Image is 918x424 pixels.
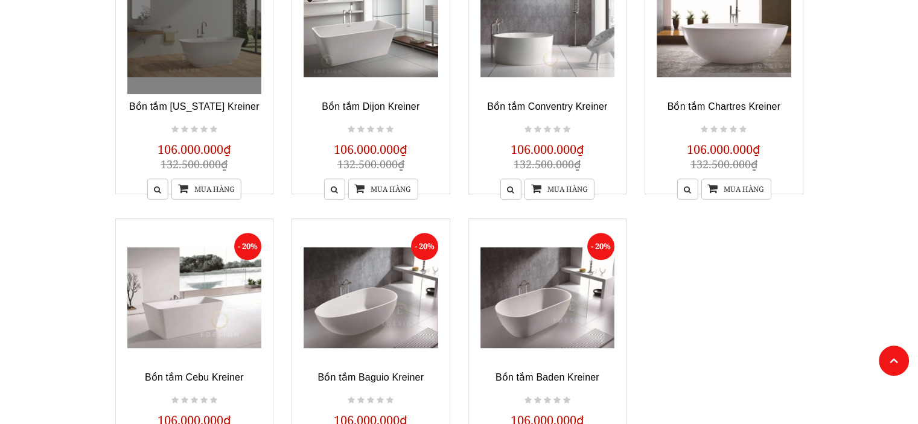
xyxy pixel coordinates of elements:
i: Not rated yet! [357,395,365,406]
div: Not rated yet! [170,122,219,137]
i: Not rated yet! [181,395,188,406]
a: Bồn tắm Baden Kreiner [496,372,599,382]
i: Not rated yet! [534,124,541,135]
a: Lên đầu trang [879,346,909,376]
div: Not rated yet! [699,122,748,137]
a: Mua hàng [524,179,594,200]
a: Bồn tắm Baguio Kreiner [317,372,424,382]
i: Not rated yet! [739,124,747,135]
i: Not rated yet! [534,395,541,406]
span: 132.500.000₫ [161,157,228,171]
a: Bồn tắm Conventry Kreiner [487,101,607,112]
i: Not rated yet! [367,395,374,406]
i: Not rated yet! [701,124,708,135]
span: 132.500.000₫ [514,157,581,171]
span: 106.000.000₫ [511,141,584,157]
div: Not rated yet! [170,393,219,408]
i: Not rated yet! [553,395,561,406]
i: Not rated yet! [386,124,394,135]
a: Mua hàng [701,179,771,200]
div: Not rated yet! [346,122,395,137]
i: Not rated yet! [377,395,384,406]
a: Mua hàng [171,179,241,200]
span: - 20% [411,233,438,260]
i: Not rated yet! [200,395,208,406]
a: Bồn tắm Cebu Kreiner [145,372,244,382]
span: - 20% [234,233,261,260]
span: 106.000.000₫ [158,141,231,157]
a: Bồn tắm Dijon Kreiner [322,101,419,112]
div: Not rated yet! [346,393,395,408]
i: Not rated yet! [191,395,198,406]
i: Not rated yet! [563,124,570,135]
a: Bồn tắm [US_STATE] Kreiner [129,101,260,112]
i: Not rated yet! [710,124,718,135]
i: Not rated yet! [171,124,179,135]
i: Not rated yet! [191,124,198,135]
i: Not rated yet! [524,395,532,406]
i: Not rated yet! [544,124,551,135]
span: 106.000.000₫ [687,141,760,157]
i: Not rated yet! [367,124,374,135]
a: Mua hàng [348,179,418,200]
span: 132.500.000₫ [337,157,404,171]
span: 106.000.000₫ [334,141,407,157]
i: Not rated yet! [171,395,179,406]
i: Not rated yet! [210,124,217,135]
i: Not rated yet! [348,124,355,135]
div: Not rated yet! [523,393,572,408]
i: Not rated yet! [720,124,727,135]
i: Not rated yet! [181,124,188,135]
i: Not rated yet! [210,395,217,406]
i: Not rated yet! [348,395,355,406]
span: - 20% [587,233,614,260]
span: 132.500.000₫ [690,157,757,171]
i: Not rated yet! [357,124,365,135]
div: Not rated yet! [523,122,572,137]
a: Bồn tắm Chartres Kreiner [668,101,780,112]
i: Not rated yet! [200,124,208,135]
i: Not rated yet! [730,124,737,135]
i: Not rated yet! [386,395,394,406]
i: Not rated yet! [544,395,551,406]
i: Not rated yet! [563,395,570,406]
i: Not rated yet! [377,124,384,135]
i: Not rated yet! [524,124,532,135]
i: Not rated yet! [553,124,561,135]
